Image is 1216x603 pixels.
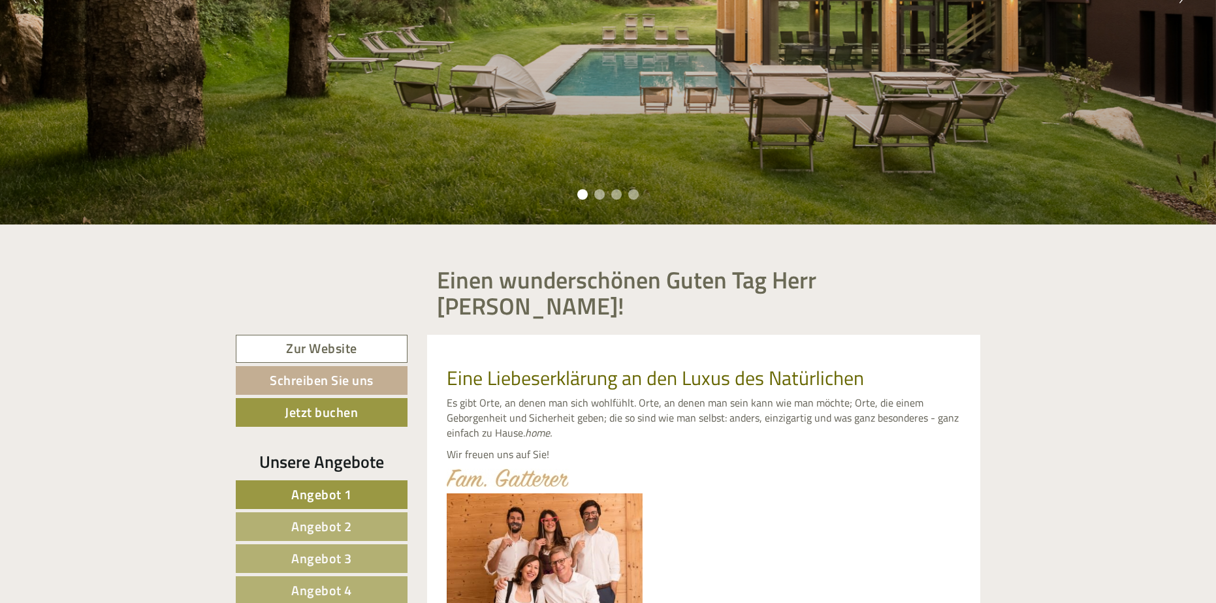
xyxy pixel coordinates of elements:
a: Zur Website [236,335,408,363]
span: Angebot 4 [291,580,352,600]
a: Jetzt buchen [236,398,408,427]
em: home. [525,425,552,441]
span: Angebot 2 [291,516,352,536]
h1: Einen wunderschönen Guten Tag Herr [PERSON_NAME]! [437,267,971,318]
img: image [447,469,569,487]
span: Angebot 1 [291,484,352,504]
p: Wir freuen uns auf Sie! [447,447,961,462]
span: Eine Liebeserklärung an den Luxus des Natürlichen [447,363,864,393]
div: Unsere Angebote [236,450,408,474]
span: Angebot 3 [291,548,352,568]
p: Es gibt Orte, an denen man sich wohlfühlt. Orte, an denen man sein kann wie man möchte; Orte, die... [447,395,961,441]
a: Schreiben Sie uns [236,366,408,395]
